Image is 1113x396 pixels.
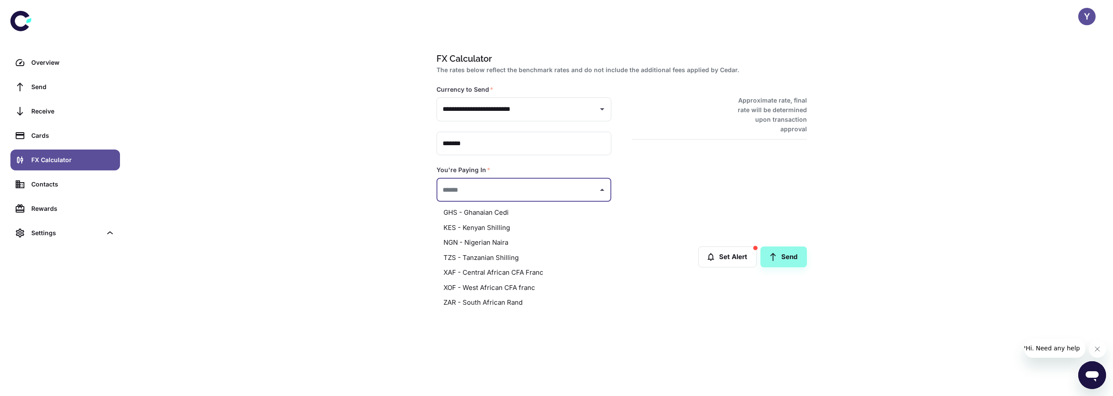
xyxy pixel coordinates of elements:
li: XOF - West African CFA franc [437,280,611,296]
div: Rewards [31,204,115,213]
a: Receive [10,101,120,122]
div: Cards [31,131,115,140]
a: Send [760,246,807,267]
li: XAF - Central African CFA Franc [437,265,611,280]
li: KES - Kenyan Shilling [437,220,611,236]
div: Overview [31,58,115,67]
li: ZAR - South African Rand [437,295,611,310]
label: Currency to Send [437,85,493,94]
a: Send [10,77,120,97]
a: Rewards [10,198,120,219]
div: Receive [31,106,115,116]
div: Contacts [31,180,115,189]
button: Y [1078,8,1096,25]
div: Settings [31,228,102,238]
iframe: לחצן לפתיחת חלון הודעות הטקסט [1078,361,1106,389]
div: Settings [10,223,120,243]
h6: Approximate rate, final rate will be determined upon transaction approval [728,96,807,134]
iframe: סגור הודעה [1089,340,1106,358]
li: GHS - Ghanaian Cedi [437,205,611,220]
a: FX Calculator [10,150,120,170]
a: Cards [10,125,120,146]
div: FX Calculator [31,155,115,165]
button: Set Alert [698,246,757,267]
a: Contacts [10,174,120,195]
label: You're Paying In [437,166,490,174]
button: Open [596,103,608,115]
li: NGN - Nigerian Naira [437,235,611,250]
h1: FX Calculator [437,52,803,65]
li: TZS - Tanzanian Shilling [437,250,611,266]
button: Close [596,184,608,196]
div: Send [31,82,115,92]
iframe: הודעה מהחברה [1024,339,1085,358]
a: Overview [10,52,120,73]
